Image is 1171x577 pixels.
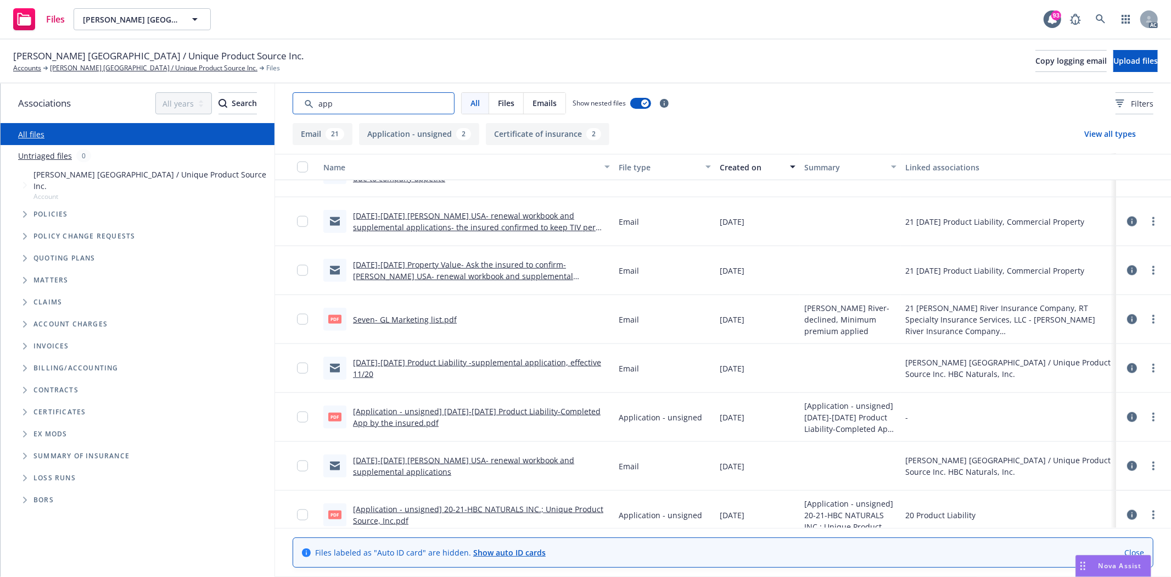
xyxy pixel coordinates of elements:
button: Application - unsigned [359,123,479,145]
span: pdf [328,413,341,421]
span: Certificates [33,409,86,415]
div: 21 [PERSON_NAME] River Insurance Company, RT Specialty Insurance Services, LLC - [PERSON_NAME] Ri... [905,302,1112,337]
button: [PERSON_NAME] [GEOGRAPHIC_DATA] / Unique Product Source Inc. [74,8,211,30]
div: Drag to move [1076,556,1090,576]
div: 21 [DATE] Product Liability, Commercial Property [905,265,1084,276]
span: Files [498,97,514,109]
div: 21 [DATE] Product Liability, Commercial Property [905,216,1084,228]
input: Toggle Row Selected [297,363,308,374]
span: [DATE] [720,461,744,472]
span: Email [619,461,639,472]
button: Certificate of insurance [486,123,609,145]
button: Upload files [1113,50,1158,72]
a: Seven- GL Marketing list.pdf [353,314,457,325]
button: SearchSearch [218,92,257,114]
input: Toggle Row Selected [297,265,308,276]
span: [DATE] [720,509,744,521]
span: Billing/Accounting [33,365,119,371]
a: [DATE]-[DATE] [PERSON_NAME] USA- renewal workbook and supplemental applications- the insured conf... [353,210,596,244]
input: Toggle Row Selected [297,461,308,471]
button: Summary [800,154,901,180]
span: pdf [328,315,341,323]
div: [PERSON_NAME] [GEOGRAPHIC_DATA] / Unique Product Source Inc. HBC Naturals, Inc. [905,357,1112,380]
span: Filters [1116,98,1153,109]
span: Invoices [33,343,69,349]
a: Files [9,4,69,35]
div: [PERSON_NAME] [GEOGRAPHIC_DATA] / Unique Product Source Inc. HBC Naturals, Inc. [905,454,1112,478]
a: Accounts [13,63,41,73]
div: Linked associations [905,162,1112,173]
a: Close [1124,547,1144,558]
span: Associations [18,96,71,110]
span: Files [46,15,65,24]
div: 0 [76,149,91,162]
span: [Application - unsigned] 20-21-HBC NATURALS INC.; Unique Product Source, Inc.pdf [804,498,897,532]
button: View all types [1067,123,1153,145]
svg: Search [218,99,227,108]
div: Search [218,93,257,114]
span: [PERSON_NAME] [GEOGRAPHIC_DATA] / Unique Product Source Inc. [33,169,270,192]
button: Created on [715,154,800,180]
span: Policy change requests [33,233,135,240]
span: [PERSON_NAME] [GEOGRAPHIC_DATA] / Unique Product Source Inc. [13,49,304,63]
button: Name [319,154,614,180]
div: 2 [586,128,601,140]
input: Toggle Row Selected [297,509,308,520]
button: Nova Assist [1075,555,1151,577]
button: File type [614,154,715,180]
span: Application - unsigned [619,412,702,423]
span: Loss Runs [33,475,76,481]
a: more [1147,313,1160,326]
span: Email [619,216,639,228]
span: Account [33,192,270,201]
a: Report a Bug [1064,8,1086,30]
span: pdf [328,511,341,519]
span: Ex Mods [33,431,67,437]
span: [DATE] [720,265,744,276]
div: 20 Product Liability [905,509,976,521]
span: Filters [1131,98,1153,109]
span: BORs [33,497,54,503]
input: Toggle Row Selected [297,412,308,423]
span: Email [619,363,639,374]
span: Emails [533,97,557,109]
span: Email [619,314,639,325]
a: more [1147,508,1160,521]
span: All [470,97,480,109]
span: [PERSON_NAME] [GEOGRAPHIC_DATA] / Unique Product Source Inc. [83,14,178,25]
span: [DATE] [720,314,744,325]
div: Summary [804,162,884,173]
a: [DATE]-[DATE] [PERSON_NAME] USA- renewal workbook and supplemental applications [353,455,574,477]
a: Search [1090,8,1112,30]
span: [PERSON_NAME] River- declined, Minimum premium applied [804,302,897,337]
div: File type [619,162,699,173]
span: Email [619,265,639,276]
a: [DATE]-[DATE] Product Liability -supplemental application, effective 11/20 [353,357,601,379]
div: Name [323,162,598,173]
span: Contracts [33,387,79,393]
button: Email [293,123,352,145]
a: [Application - unsigned] [DATE]-[DATE] Product Liability-Completed App by the insured.pdf [353,406,601,428]
button: Linked associations [901,154,1116,180]
span: [DATE] [720,216,744,228]
a: [DATE]-[DATE] Property Value- Ask the insured to confirm-[PERSON_NAME] USA- renewal workbook and ... [353,259,573,293]
span: Copy logging email [1035,56,1107,66]
span: [Application - unsigned] [DATE]-[DATE] Product Liability-Completed App by the insured.pdf [804,400,897,435]
span: Summary of insurance [33,453,130,459]
a: more [1147,459,1160,473]
div: 93 [1051,10,1061,20]
a: more [1147,362,1160,375]
span: Application - unsigned [619,509,702,521]
a: more [1147,264,1160,277]
span: Matters [33,277,68,284]
span: Policies [33,211,68,218]
div: Folder Tree Example [1,357,274,511]
span: [DATE] [720,363,744,374]
a: more [1147,215,1160,228]
span: Files labeled as "Auto ID card" are hidden. [315,547,546,558]
a: Switch app [1115,8,1137,30]
a: Untriaged files [18,150,72,162]
input: Toggle Row Selected [297,314,308,325]
span: Quoting plans [33,255,96,262]
button: Filters [1116,92,1153,114]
